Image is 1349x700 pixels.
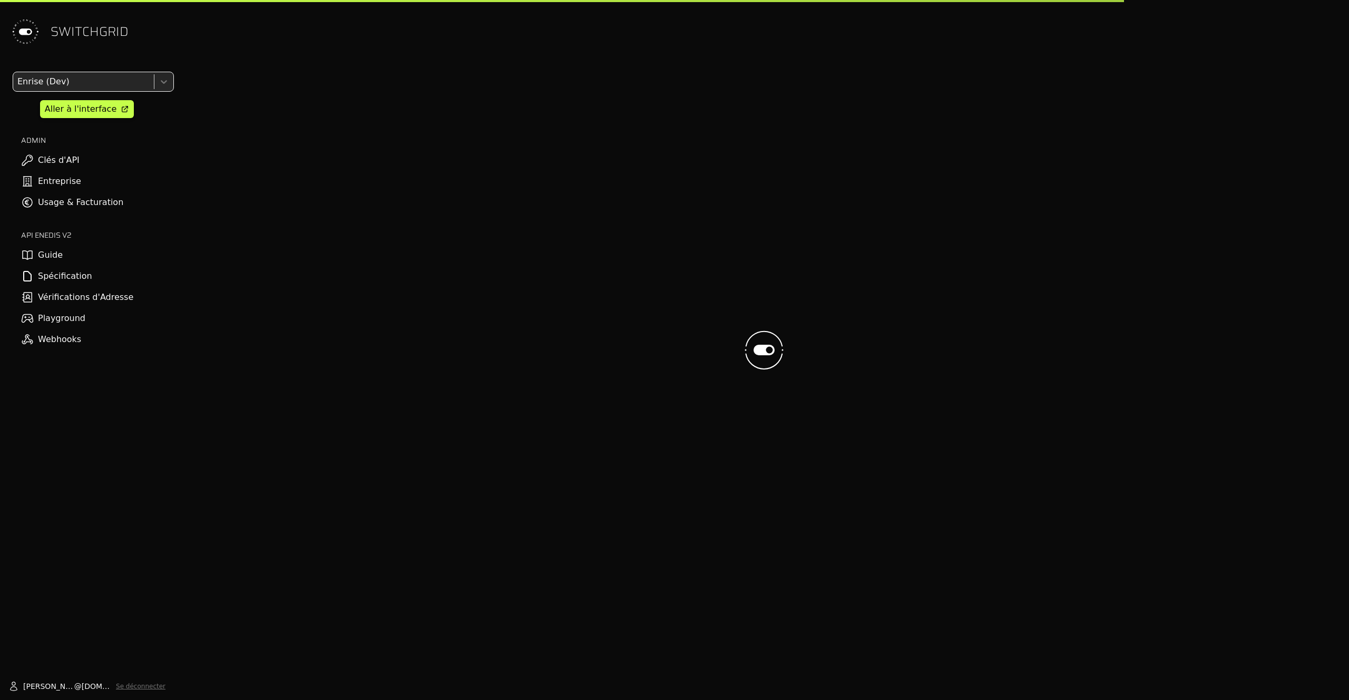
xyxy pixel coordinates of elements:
h2: ADMIN [21,135,174,145]
span: [PERSON_NAME].marcilhacy [23,681,74,692]
a: Aller à l'interface [40,100,134,118]
button: Se déconnecter [116,682,165,691]
h2: API ENEDIS v2 [21,230,174,240]
div: Aller à l'interface [45,103,116,115]
img: Switchgrid Logo [8,15,42,48]
span: SWITCHGRID [51,23,129,40]
span: @ [74,681,82,692]
span: [DOMAIN_NAME] [82,681,112,692]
